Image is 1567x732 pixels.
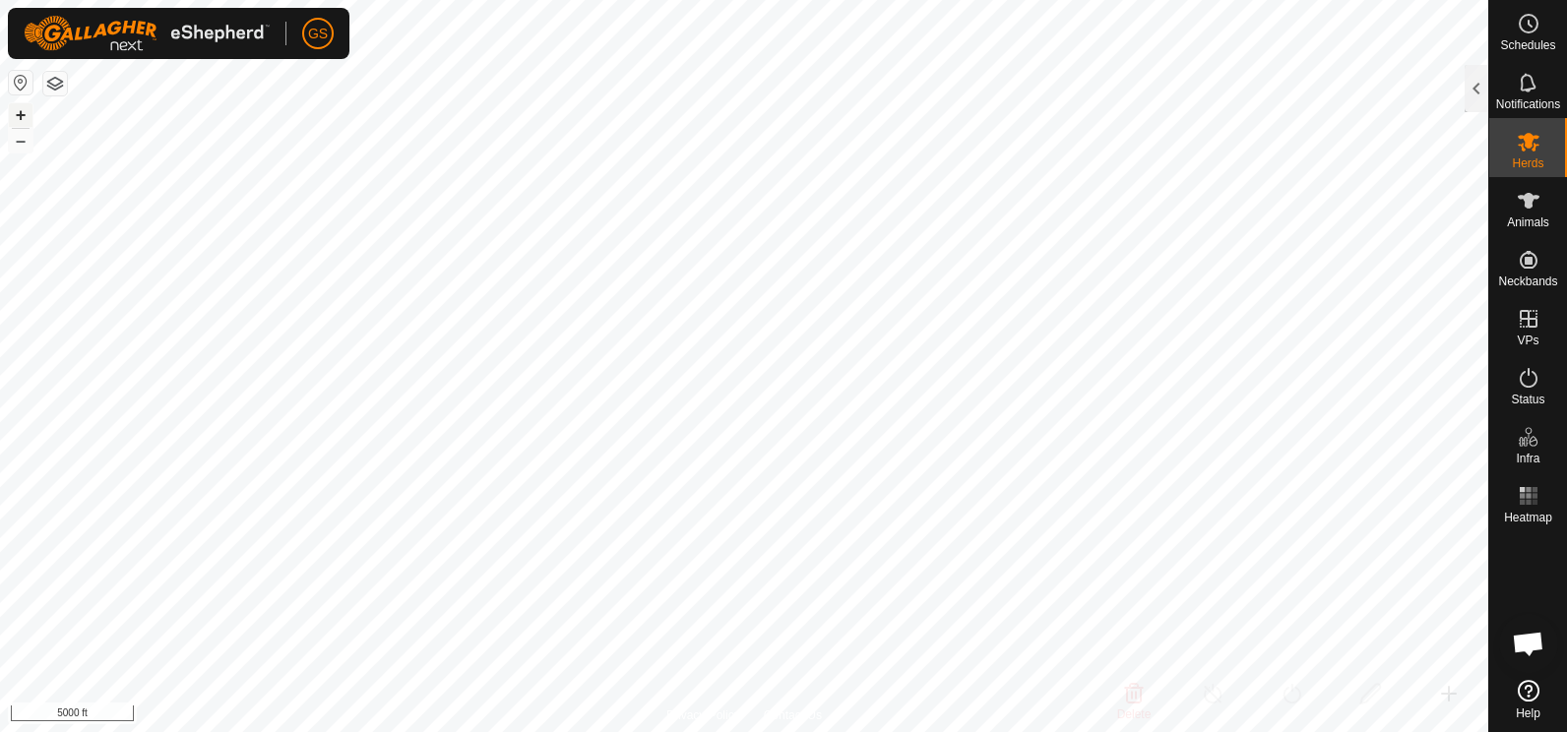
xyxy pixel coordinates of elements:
span: Help [1516,707,1540,719]
span: Infra [1516,453,1539,464]
button: Reset Map [9,71,32,94]
span: Animals [1507,216,1549,228]
span: Heatmap [1504,512,1552,523]
span: Neckbands [1498,275,1557,287]
span: Status [1511,394,1544,405]
a: Privacy Policy [666,706,740,724]
div: Open chat [1499,614,1558,673]
a: Help [1489,672,1567,727]
button: – [9,129,32,152]
span: VPs [1517,335,1538,346]
img: Gallagher Logo [24,16,270,51]
span: Schedules [1500,39,1555,51]
button: Map Layers [43,72,67,95]
a: Contact Us [764,706,822,724]
button: + [9,103,32,127]
span: Herds [1512,157,1543,169]
span: Notifications [1496,98,1560,110]
span: GS [308,24,328,44]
